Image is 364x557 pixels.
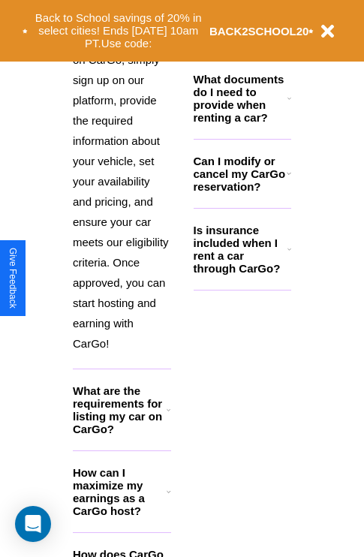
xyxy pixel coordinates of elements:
[73,29,171,354] p: To become a host on CarGo, simply sign up on our platform, provide the required information about...
[73,384,167,435] h3: What are the requirements for listing my car on CarGo?
[194,224,287,275] h3: Is insurance included when I rent a car through CarGo?
[194,73,288,124] h3: What documents do I need to provide when renting a car?
[15,506,51,542] div: Open Intercom Messenger
[194,155,287,193] h3: Can I modify or cancel my CarGo reservation?
[28,8,209,54] button: Back to School savings of 20% in select cities! Ends [DATE] 10am PT.Use code:
[73,466,167,517] h3: How can I maximize my earnings as a CarGo host?
[8,248,18,309] div: Give Feedback
[209,25,309,38] b: BACK2SCHOOL20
